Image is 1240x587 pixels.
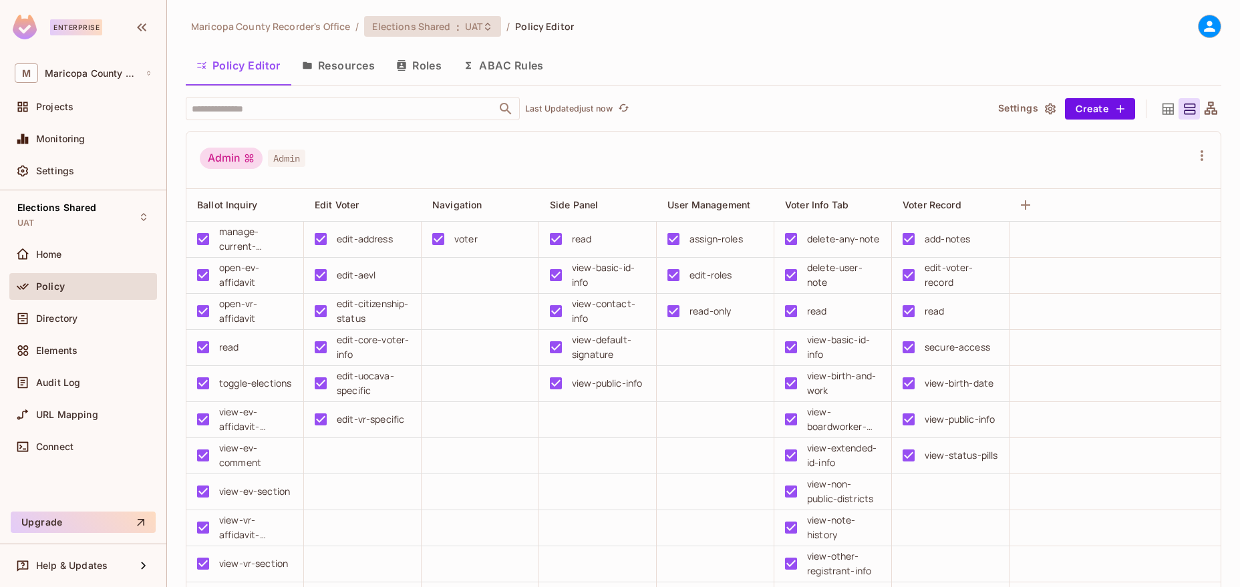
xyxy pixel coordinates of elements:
[613,101,631,117] span: Click to refresh data
[903,199,961,210] span: Voter Record
[454,232,478,246] div: voter
[17,218,34,228] span: UAT
[191,20,350,33] span: the active workspace
[925,304,945,319] div: read
[372,20,450,33] span: Elections Shared
[337,232,393,246] div: edit-address
[219,441,293,470] div: view-ev-comment
[11,512,156,533] button: Upgrade
[186,49,291,82] button: Policy Editor
[807,513,881,542] div: view-note-history
[925,232,970,246] div: add-notes
[219,376,291,391] div: toggle-elections
[807,260,881,290] div: delete-user-note
[689,268,732,282] div: edit-roles
[572,232,592,246] div: read
[337,412,404,427] div: edit-vr-specific
[219,484,290,499] div: view-ev-section
[219,405,293,434] div: view-ev-affidavit-signature
[615,101,631,117] button: refresh
[465,20,482,33] span: UAT
[337,297,410,326] div: edit-citizenship-status
[1065,98,1135,120] button: Create
[36,249,62,260] span: Home
[291,49,385,82] button: Resources
[925,260,998,290] div: edit-voter-record
[15,63,38,83] span: M
[925,412,995,427] div: view-public-info
[807,477,881,506] div: view-non-public-districts
[925,376,993,391] div: view-birth-date
[36,441,73,452] span: Connect
[219,556,288,571] div: view-vr-section
[337,268,375,282] div: edit-aevl
[807,304,827,319] div: read
[337,369,410,398] div: edit-uocava-specific
[572,260,645,290] div: view-basic-id-info
[807,549,881,578] div: view-other-registrant-info
[36,102,73,112] span: Projects
[925,340,990,355] div: secure-access
[315,199,359,210] span: Edit Voter
[219,260,293,290] div: open-ev-affidavit
[496,100,515,118] button: Open
[525,104,613,114] p: Last Updated just now
[219,340,239,355] div: read
[807,333,881,362] div: view-basic-id-info
[36,377,80,388] span: Audit Log
[197,199,257,210] span: Ballot Inquiry
[452,49,555,82] button: ABAC Rules
[36,281,65,292] span: Policy
[689,304,731,319] div: read-only
[337,333,410,362] div: edit-core-voter-info
[456,21,460,32] span: :
[618,102,629,116] span: refresh
[36,166,74,176] span: Settings
[36,560,108,571] span: Help & Updates
[785,199,848,210] span: Voter Info Tab
[689,232,743,246] div: assign-roles
[36,313,77,324] span: Directory
[50,19,102,35] div: Enterprise
[807,441,881,470] div: view-extended-id-info
[17,202,96,213] span: Elections Shared
[385,49,452,82] button: Roles
[219,513,293,542] div: view-vr-affidavit-signature
[36,134,86,144] span: Monitoring
[807,405,881,434] div: view-boardworker-status
[45,68,138,79] span: Workspace: Maricopa County Recorder's Office
[200,148,263,169] div: Admin
[432,199,482,210] span: Navigation
[993,98,1060,120] button: Settings
[506,20,510,33] li: /
[572,297,645,326] div: view-contact-info
[572,333,645,362] div: view-default-signature
[667,199,750,210] span: User Management
[925,448,998,463] div: view-status-pills
[13,15,37,39] img: SReyMgAAAABJRU5ErkJggg==
[550,199,599,210] span: Side Panel
[36,409,98,420] span: URL Mapping
[515,20,574,33] span: Policy Editor
[36,345,77,356] span: Elements
[355,20,359,33] li: /
[572,376,642,391] div: view-public-info
[268,150,305,167] span: Admin
[807,232,879,246] div: delete-any-note
[807,369,881,398] div: view-birth-and-work
[219,297,293,326] div: open-vr-affidavit
[219,224,293,254] div: manage-current-elections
